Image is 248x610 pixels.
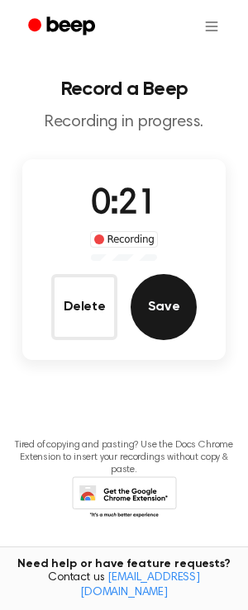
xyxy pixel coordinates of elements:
[13,112,235,133] p: Recording in progress.
[80,572,200,598] a: [EMAIL_ADDRESS][DOMAIN_NAME]
[131,274,197,340] button: Save Audio Record
[10,571,238,600] span: Contact us
[90,231,159,248] div: Recording
[91,187,157,222] span: 0:21
[192,7,231,46] button: Open menu
[13,439,235,476] p: Tired of copying and pasting? Use the Docs Chrome Extension to insert your recordings without cop...
[13,79,235,99] h1: Record a Beep
[17,11,110,43] a: Beep
[51,274,117,340] button: Delete Audio Record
